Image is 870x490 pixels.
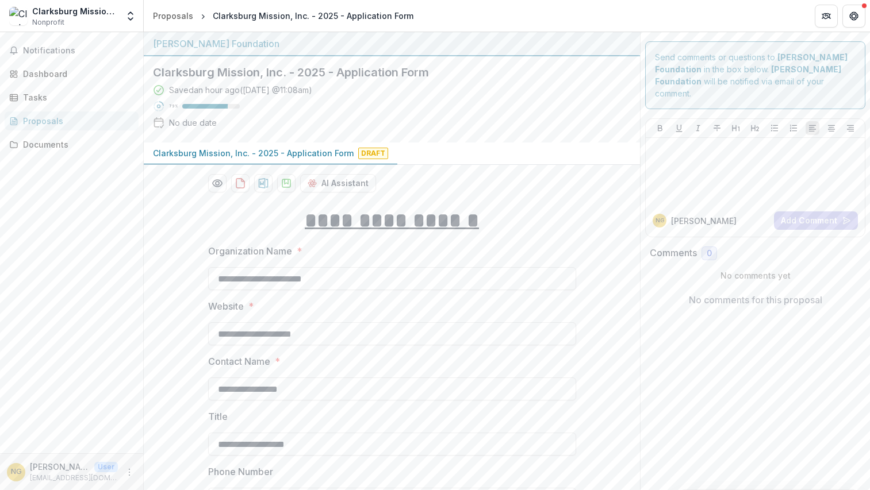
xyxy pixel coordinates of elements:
button: Underline [672,121,686,135]
div: No due date [169,117,217,129]
button: Align Right [844,121,857,135]
span: Draft [358,148,388,159]
button: More [122,465,136,479]
button: Align Center [825,121,838,135]
p: Website [208,299,244,313]
div: [PERSON_NAME] Foundation [153,37,631,51]
img: Clarksburg Mission, Inc. [9,7,28,25]
span: Nonprofit [32,17,64,28]
div: Send comments or questions to in the box below. will be notified via email of your comment. [645,41,865,109]
button: Bullet List [768,121,781,135]
div: Clarksburg Mission, Inc. - 2025 - Application Form [213,10,413,22]
a: Proposals [5,111,139,130]
button: Heading 1 [729,121,743,135]
div: Proposals [153,10,193,22]
a: Proposals [148,7,198,24]
button: Preview 035923e4-f7fb-49ae-bef2-63d53c3201e6-0.pdf [208,174,227,192]
p: Contact Name [208,354,270,368]
button: Heading 2 [748,121,762,135]
div: Dashboard [23,68,129,80]
button: Partners [815,5,838,28]
a: Tasks [5,88,139,107]
h2: Clarksburg Mission, Inc. - 2025 - Application Form [153,65,612,79]
button: download-proposal [231,174,250,192]
button: Bold [653,121,667,135]
button: Strike [710,121,724,135]
p: Phone Number [208,465,273,479]
p: No comments yet [650,269,861,281]
p: Title [208,410,228,423]
nav: breadcrumb [148,7,418,24]
p: [PERSON_NAME] [671,215,737,227]
a: Dashboard [5,64,139,83]
a: Documents [5,135,139,154]
p: User [94,462,118,472]
button: download-proposal [277,174,296,192]
button: Ordered List [787,121,800,135]
p: [PERSON_NAME] [30,461,90,473]
button: AI Assistant [300,174,376,192]
p: [EMAIL_ADDRESS][DOMAIN_NAME] [30,473,118,483]
button: Align Left [806,121,819,135]
h2: Comments [650,248,697,258]
div: Proposals [23,115,129,127]
div: Saved an hour ago ( [DATE] @ 11:08am ) [169,84,312,96]
p: No comments for this proposal [689,293,822,307]
span: 0 [707,249,712,258]
button: download-proposal [254,174,273,192]
button: Open entity switcher [122,5,139,28]
button: Notifications [5,41,139,60]
div: Clarksburg Mission, Inc. [32,5,118,17]
button: Get Help [842,5,865,28]
div: Tasks [23,91,129,103]
span: Notifications [23,46,134,56]
p: 79 % [169,102,178,110]
p: Organization Name [208,244,292,258]
button: Italicize [691,121,705,135]
button: Add Comment [774,211,858,230]
div: Natalie Gigliotti [656,218,664,223]
div: Natalie Gigliotti [11,468,22,476]
p: Clarksburg Mission, Inc. - 2025 - Application Form [153,147,354,159]
div: Documents [23,138,129,151]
